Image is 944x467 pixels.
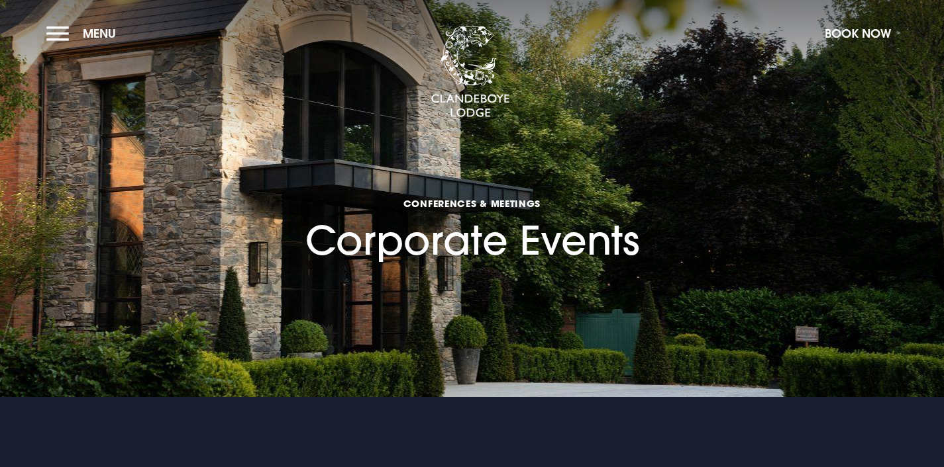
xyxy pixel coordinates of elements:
h1: Corporate Events [305,140,639,265]
button: Menu [46,19,123,48]
img: Clandeboye Lodge [431,26,510,118]
button: Book Now [818,19,898,48]
span: Conferences & Meetings [305,197,639,210]
span: Menu [83,26,116,41]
